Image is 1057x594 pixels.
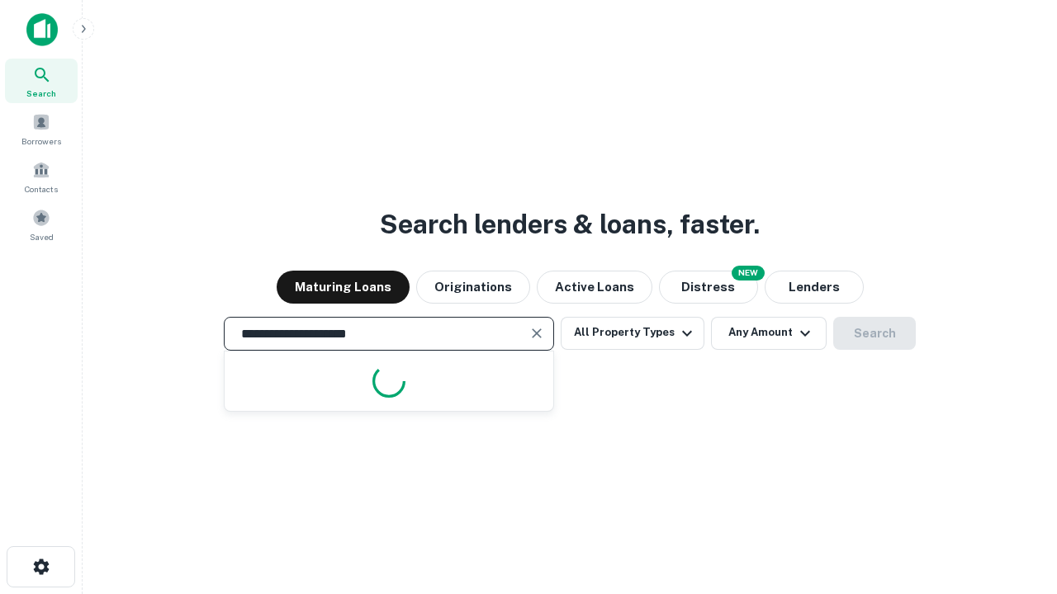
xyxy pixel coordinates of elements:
button: Clear [525,322,548,345]
div: NEW [732,266,765,280]
a: Borrowers [5,106,78,151]
button: Active Loans [537,271,652,304]
button: All Property Types [561,317,704,350]
a: Contacts [5,154,78,199]
iframe: Chat Widget [974,462,1057,541]
h3: Search lenders & loans, faster. [380,205,760,244]
span: Saved [30,230,54,243]
button: Originations [416,271,530,304]
span: Borrowers [21,134,61,148]
button: Lenders [765,271,864,304]
img: capitalize-icon.png [26,13,58,46]
button: Maturing Loans [277,271,410,304]
a: Saved [5,202,78,247]
a: Search [5,59,78,103]
button: Any Amount [711,317,827,350]
span: Search [26,87,56,100]
button: Search distressed loans with lien and other non-mortgage details. [659,271,758,304]
span: Contacts [25,182,58,196]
